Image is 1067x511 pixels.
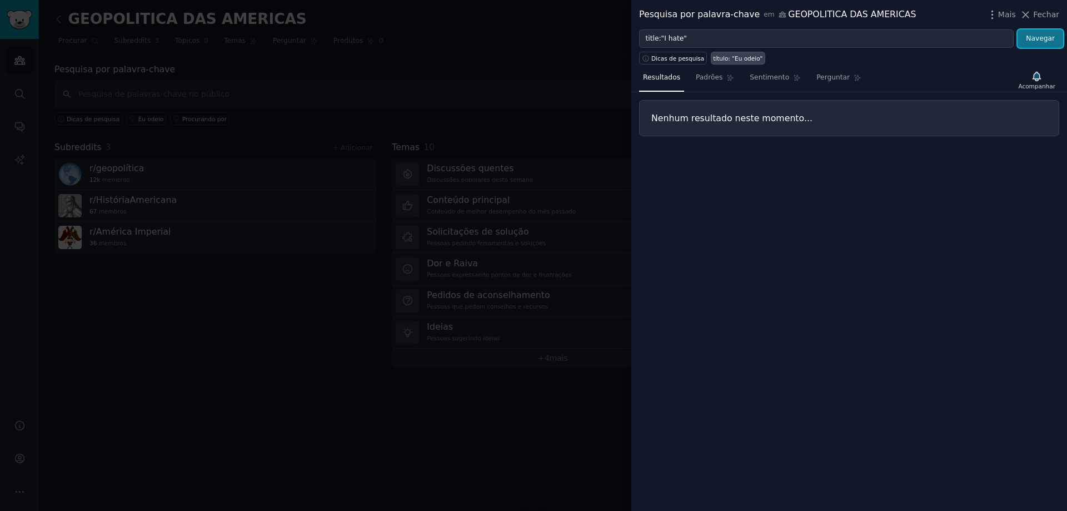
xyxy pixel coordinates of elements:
font: Padrões [696,73,722,81]
font: Acompanhar [1018,83,1055,90]
font: Mais [998,10,1016,19]
a: Perguntar [812,69,865,92]
button: Dicas de pesquisa [639,52,707,65]
button: Navegar [1018,29,1063,48]
a: Padrões [692,69,738,92]
font: Resultados [643,73,680,81]
font: Dicas de pesquisa [651,55,704,62]
a: Sentimento [746,69,805,92]
a: Resultados [639,69,684,92]
font: Nenhum resultado neste momento... [651,113,812,123]
font: Fechar [1033,10,1059,19]
font: Sentimento [750,73,789,81]
font: Navegar [1026,34,1055,42]
button: Acompanhar [1014,68,1059,92]
a: título: "Eu odeio" [711,52,765,65]
button: Fechar [1020,9,1059,21]
font: Pesquisa por palavra-chave [639,9,760,19]
font: em [764,11,774,18]
input: Experimente uma palavra-chave relacionada ao seu negócio [639,29,1014,48]
button: Mais [986,9,1016,21]
font: título: "Eu odeio" [713,55,762,62]
font: GEOPOLITICA DAS AMERICAS [788,9,916,19]
font: Perguntar [816,73,850,81]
